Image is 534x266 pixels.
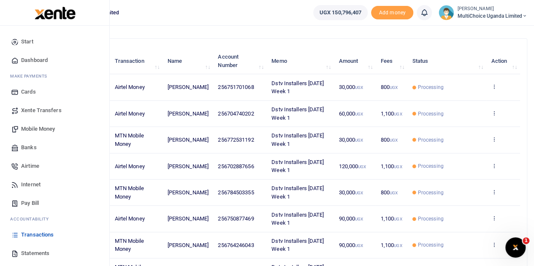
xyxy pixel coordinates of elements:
[320,8,362,17] span: UGX 150,796,407
[271,80,324,95] span: Dstv Installers [DATE] Week 1
[114,215,144,222] span: Airtel Money
[7,120,103,138] a: Mobile Money
[390,138,398,142] small: UGX
[168,163,209,169] span: [PERSON_NAME]
[168,84,209,90] span: [PERSON_NAME]
[21,162,39,170] span: Airtime
[394,217,402,221] small: UGX
[407,48,486,74] th: Status: activate to sort column ascending
[271,212,324,226] span: Dstv Installers [DATE] Week 1
[7,175,103,194] a: Internet
[7,32,103,51] a: Start
[218,137,254,143] span: 256772531192
[418,215,444,223] span: Processing
[114,132,144,147] span: MTN Mobile Money
[7,157,103,175] a: Airtime
[218,110,254,117] span: 256704740202
[218,163,254,169] span: 256702887656
[35,7,76,19] img: logo-large
[339,137,363,143] span: 30,000
[339,163,366,169] span: 120,000
[439,5,527,20] a: profile-user [PERSON_NAME] MultiChoice Uganda Limited
[218,215,254,222] span: 256750877469
[339,110,363,117] span: 60,000
[218,84,254,90] span: 256751701068
[355,85,363,90] small: UGX
[381,189,398,196] span: 800
[168,215,209,222] span: [PERSON_NAME]
[168,189,209,196] span: [PERSON_NAME]
[313,5,368,20] a: UGX 150,796,407
[457,5,527,13] small: [PERSON_NAME]
[271,185,324,200] span: Dstv Installers [DATE] Week 1
[7,51,103,70] a: Dashboard
[21,38,33,46] span: Start
[381,84,398,90] span: 800
[267,48,334,74] th: Memo: activate to sort column ascending
[7,212,103,226] li: Ac
[376,48,407,74] th: Fees: activate to sort column ascending
[439,5,454,20] img: profile-user
[7,226,103,244] a: Transactions
[371,9,413,15] a: Add money
[418,83,444,91] span: Processing
[21,249,49,258] span: Statements
[394,112,402,116] small: UGX
[7,194,103,212] a: Pay Bill
[355,217,363,221] small: UGX
[110,48,163,74] th: Transaction: activate to sort column ascending
[371,6,413,20] span: Add money
[114,163,144,169] span: Airtel Money
[418,110,444,118] span: Processing
[310,5,371,20] li: Wallet ballance
[358,164,366,169] small: UGX
[218,242,254,248] span: 256764246043
[114,185,144,200] span: MTN Mobile Money
[271,238,324,253] span: Dstv Installers [DATE] Week 1
[21,106,62,115] span: Xente Transfers
[21,143,37,152] span: Banks
[34,9,76,16] a: logo-small logo-large logo-large
[7,244,103,263] a: Statements
[21,125,55,133] span: Mobile Money
[21,199,39,207] span: Pay Bill
[271,106,324,121] span: Dstv Installers [DATE] Week 1
[168,137,209,143] span: [PERSON_NAME]
[21,56,48,64] span: Dashboard
[381,110,402,117] span: 1,100
[168,242,209,248] span: [PERSON_NAME]
[418,241,444,249] span: Processing
[390,191,398,195] small: UGX
[213,48,267,74] th: Account Number: activate to sort column ascending
[381,242,402,248] span: 1,100
[381,163,402,169] span: 1,100
[339,215,363,222] span: 90,000
[7,101,103,120] a: Xente Transfers
[114,238,144,253] span: MTN Mobile Money
[14,73,47,79] span: ake Payments
[7,138,103,157] a: Banks
[334,48,376,74] th: Amount: activate to sort column ascending
[339,84,363,90] span: 30,000
[355,138,363,142] small: UGX
[218,189,254,196] span: 256784503355
[486,48,520,74] th: Action: activate to sort column ascending
[21,231,54,239] span: Transactions
[168,110,209,117] span: [PERSON_NAME]
[390,85,398,90] small: UGX
[418,162,444,170] span: Processing
[355,243,363,248] small: UGX
[7,83,103,101] a: Cards
[505,237,526,258] iframe: Intercom live chat
[21,88,36,96] span: Cards
[21,180,41,189] span: Internet
[271,132,324,147] span: Dstv Installers [DATE] Week 1
[355,112,363,116] small: UGX
[163,48,213,74] th: Name: activate to sort column ascending
[418,189,444,196] span: Processing
[394,243,402,248] small: UGX
[114,84,144,90] span: Airtel Money
[271,159,324,174] span: Dstv Installers [DATE] Week 1
[7,70,103,83] li: M
[394,164,402,169] small: UGX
